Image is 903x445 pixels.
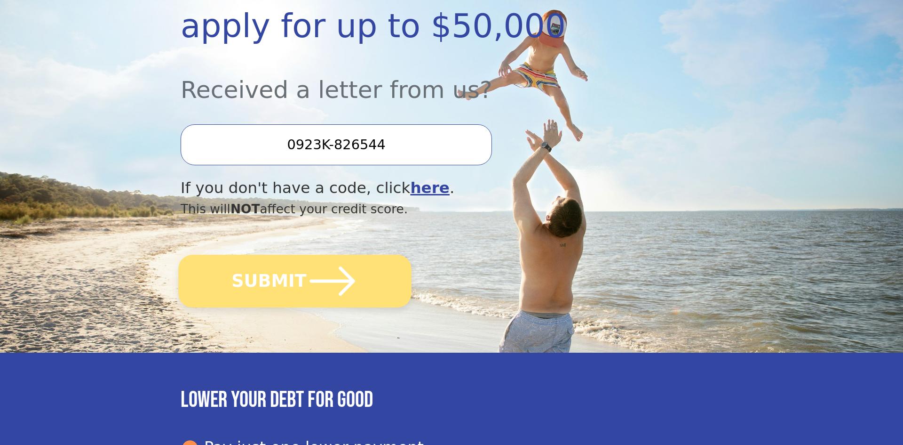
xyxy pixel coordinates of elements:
[181,50,641,107] div: Received a letter from us?
[230,202,260,216] span: NOT
[181,200,641,218] div: This will affect your credit score.
[178,255,412,307] button: SUBMIT
[181,177,641,200] div: If you don't have a code, click .
[181,387,722,414] h3: Lower your debt for good
[181,124,492,165] input: Enter your Offer Code:
[410,179,450,197] a: here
